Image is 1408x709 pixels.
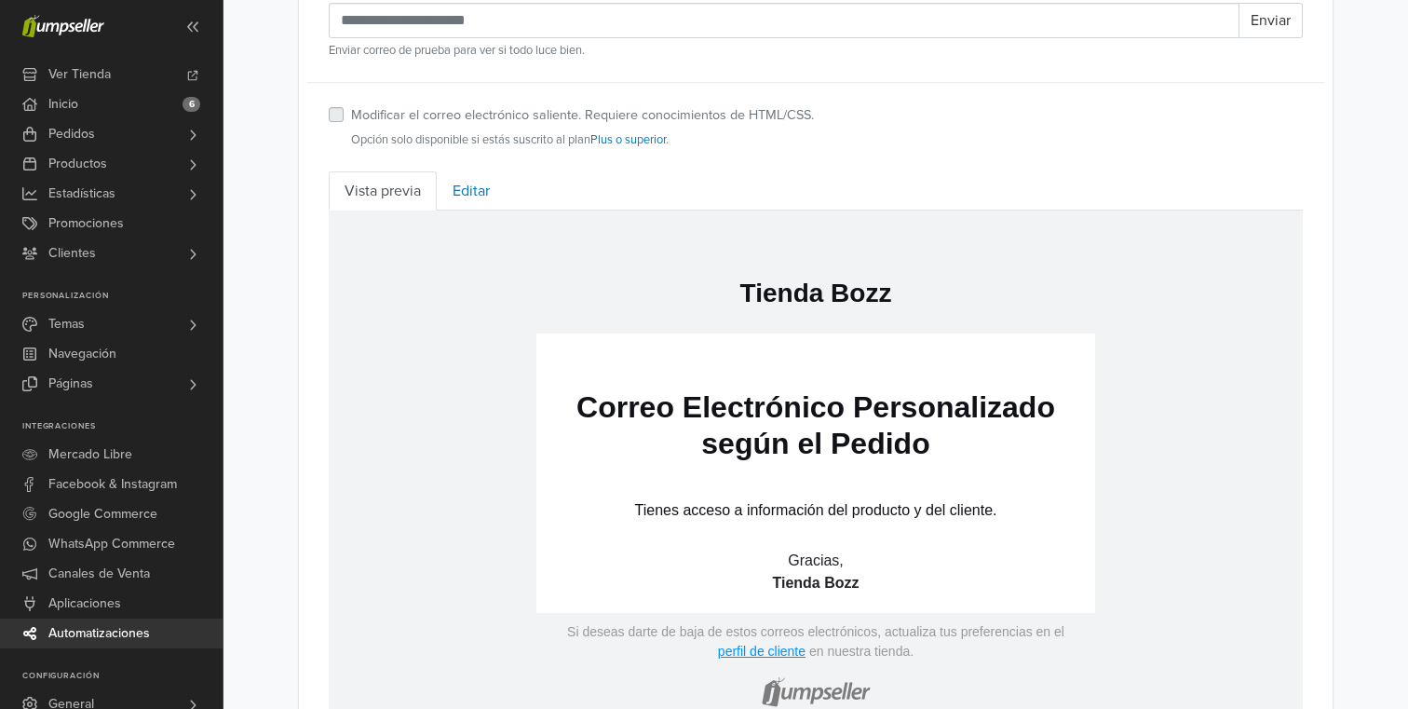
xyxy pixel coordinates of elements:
p: Tienes acceso a información del producto y del cliente. [226,289,748,311]
h2: Tienda Bozz [226,65,748,100]
span: Productos [48,149,107,179]
span: Ver Tienda [48,60,111,89]
span: Google Commerce [48,499,157,529]
span: Inicio [48,89,78,119]
span: Pedidos [48,119,95,149]
p: en nuestra tienda. [481,433,585,448]
span: Aplicaciones [48,589,121,619]
h1: Correo Electrónico Personalizado según el Pedido [226,179,748,252]
span: Navegación [48,339,116,369]
span: Mercado Libre [48,440,132,470]
a: perfil de cliente [389,433,477,448]
span: Automatizaciones [48,619,150,648]
span: Facebook & Instagram [48,470,177,499]
span: WhatsApp Commerce [48,529,175,559]
a: Editar [437,171,506,211]
span: Clientes [48,239,96,268]
span: Temas [48,309,85,339]
a: Plus o superior [590,132,666,147]
span: Páginas [48,369,93,399]
small: Opción solo disponible si estás suscrito al plan . [351,131,814,149]
p: Personalización [22,291,223,302]
span: Promociones [48,209,124,239]
span: 6 [183,97,200,112]
strong: Tienda Bozz [443,364,530,380]
small: Enviar correo de prueba para ver si todo luce bien. [329,42,1303,60]
p: Configuración [22,671,223,682]
label: Modificar el correo electrónico saliente. Requiere conocimientos de HTML/CSS. [351,105,814,126]
span: Estadísticas [48,179,115,209]
p: Si deseas darte de baja de estos correos electrónicos, actualiza tus preferencias en el [238,414,736,429]
p: Integraciones [22,421,223,432]
a: Vista previa [329,171,437,211]
button: Enviar [1239,3,1303,38]
span: Canales de Venta [48,559,150,589]
input: Recipient's username [329,3,1239,38]
p: Gracias, [226,339,748,361]
img: jumpseller-logo-footer-grey.png [426,451,548,507]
